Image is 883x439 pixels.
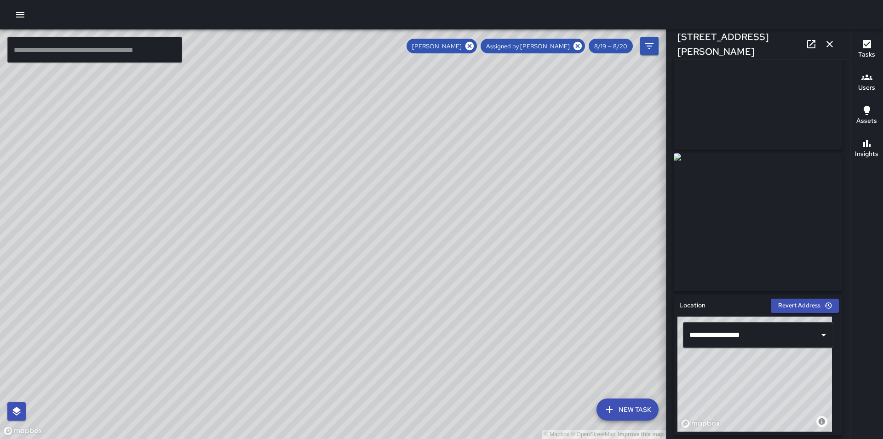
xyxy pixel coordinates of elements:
div: [PERSON_NAME] [407,39,477,53]
span: 8/19 — 8/20 [589,42,633,50]
span: Assigned by [PERSON_NAME] [481,42,575,50]
button: Assets [850,99,883,133]
button: Tasks [850,33,883,66]
button: Revert Address [771,299,839,313]
div: Assigned by [PERSON_NAME] [481,39,585,53]
button: New Task [596,399,659,421]
img: request_images%2F218a47f0-7df7-11f0-934a-0be2bb22f68e [674,153,843,291]
h6: Assets [856,116,877,126]
h6: Insights [855,149,878,159]
h6: Location [679,300,705,311]
h6: Tasks [858,50,875,60]
button: Insights [850,133,883,166]
button: Open [817,329,830,341]
h6: [STREET_ADDRESS][PERSON_NAME] [677,29,802,59]
button: Users [850,66,883,99]
button: Filters [640,37,659,55]
h6: Users [858,83,875,93]
img: request_images%2F706ace40-7df6-11f0-934a-0be2bb22f68e [674,12,843,150]
span: [PERSON_NAME] [407,42,467,50]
